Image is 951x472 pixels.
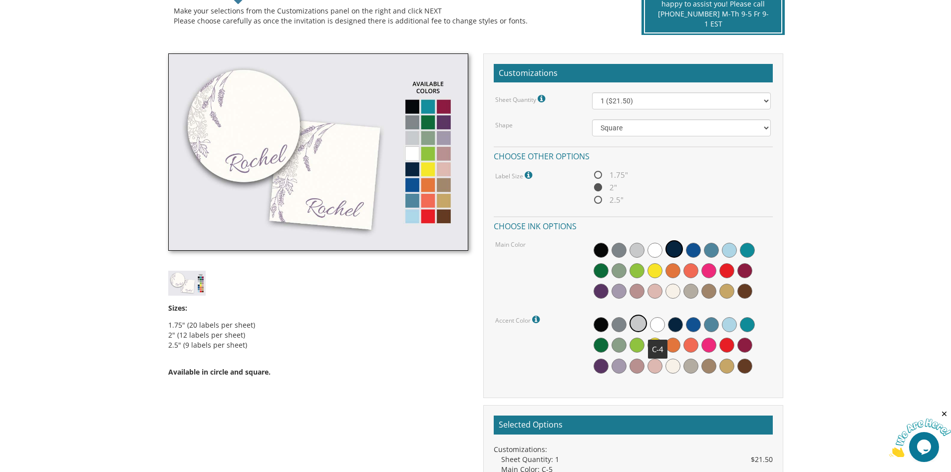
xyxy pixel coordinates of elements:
label: Label Size [495,169,535,182]
img: label-style25.jpg [168,53,468,251]
img: label-style25.jpg [168,271,206,295]
h2: Customizations [494,64,773,83]
h2: Selected Options [494,416,773,435]
span: $21.50 [751,455,773,465]
label: Sheet Quantity [495,92,548,105]
h4: Choose ink options [494,216,773,234]
div: Make your selections from the Customizations panel on the right and click NEXT Please choose care... [174,6,619,26]
div: Sheet Quantity: 1 [501,455,773,465]
label: Shape [495,121,513,129]
li: 2" (12 labels per sheet) [168,330,468,340]
iframe: chat widget [889,410,951,457]
li: 2.5" (9 labels per sheet) [168,340,468,350]
span: 2.5" [592,194,624,206]
span: 2" [592,181,617,194]
label: Main Color [495,240,526,249]
h4: Choose other options [494,146,773,164]
span: Available in circle and square. [168,367,271,377]
li: 1.75" (20 labels per sheet) [168,320,468,330]
span: Sizes: [168,303,187,313]
span: 1.75" [592,169,628,181]
label: Accent Color [495,313,542,326]
div: Customizations: [494,445,773,455]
